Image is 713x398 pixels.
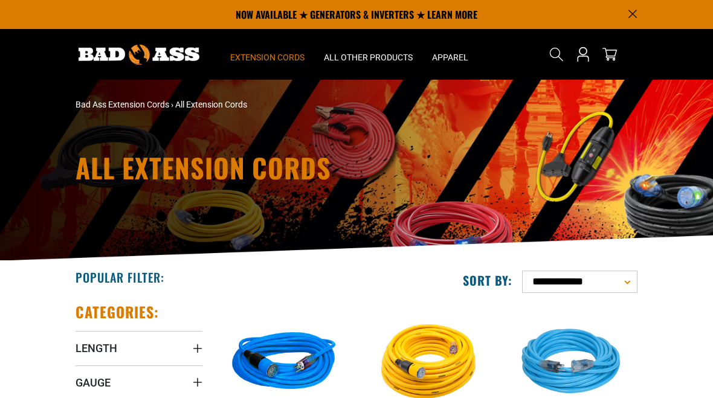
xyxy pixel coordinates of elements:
[76,98,444,111] nav: breadcrumbs
[432,52,468,63] span: Apparel
[76,376,111,390] span: Gauge
[76,331,202,365] summary: Length
[230,52,305,63] span: Extension Cords
[175,100,247,109] span: All Extension Cords
[422,29,478,80] summary: Apparel
[76,269,164,285] h2: Popular Filter:
[324,52,413,63] span: All Other Products
[76,341,117,355] span: Length
[76,155,541,181] h1: All Extension Cords
[76,100,169,109] a: Bad Ass Extension Cords
[547,45,566,64] summary: Search
[463,272,512,288] label: Sort by:
[76,303,159,321] h2: Categories:
[79,45,199,65] img: Bad Ass Extension Cords
[171,100,173,109] span: ›
[221,29,314,80] summary: Extension Cords
[314,29,422,80] summary: All Other Products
